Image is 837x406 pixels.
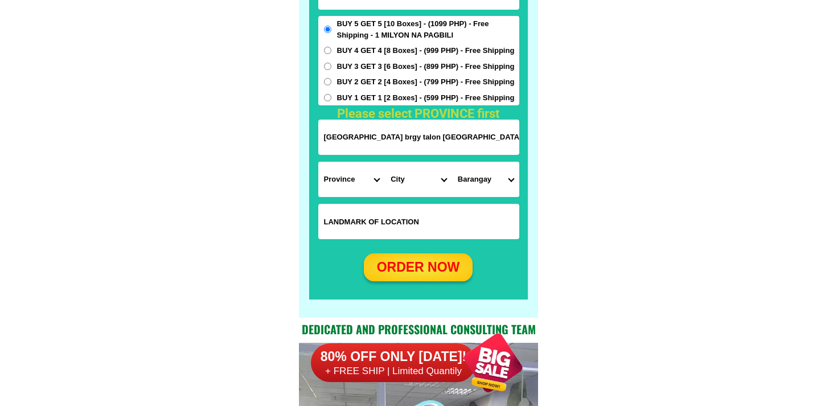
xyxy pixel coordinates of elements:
input: Input address [318,120,519,155]
input: BUY 3 GET 3 [6 Boxes] - (899 PHP) - Free Shipping [324,63,331,70]
input: Input LANDMARKOFLOCATION [318,204,519,239]
span: BUY 5 GET 5 [10 Boxes] - (1099 PHP) - Free Shipping - 1 MILYON NA PAGBILI [337,18,519,40]
span: BUY 4 GET 4 [8 Boxes] - (999 PHP) - Free Shipping [337,45,515,56]
input: BUY 5 GET 5 [10 Boxes] - (1099 PHP) - Free Shipping - 1 MILYON NA PAGBILI [324,26,331,33]
input: BUY 2 GET 2 [4 Boxes] - (799 PHP) - Free Shipping [324,78,331,85]
h1: Please select PROVINCE first [310,104,527,123]
div: ORDER NOW [364,257,473,277]
h2: Dedicated and professional consulting team [299,321,538,338]
select: Select province [318,162,385,197]
h6: 80% OFF ONLY [DATE]! [311,348,477,365]
input: BUY 4 GET 4 [8 Boxes] - (999 PHP) - Free Shipping [324,47,331,54]
h6: + FREE SHIP | Limited Quantily [311,365,477,378]
select: Select district [385,162,452,197]
span: BUY 3 GET 3 [6 Boxes] - (899 PHP) - Free Shipping [337,61,515,72]
input: BUY 1 GET 1 [2 Boxes] - (599 PHP) - Free Shipping [324,94,331,101]
select: Select commune [452,162,519,197]
span: BUY 1 GET 1 [2 Boxes] - (599 PHP) - Free Shipping [337,92,515,104]
span: BUY 2 GET 2 [4 Boxes] - (799 PHP) - Free Shipping [337,76,515,88]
